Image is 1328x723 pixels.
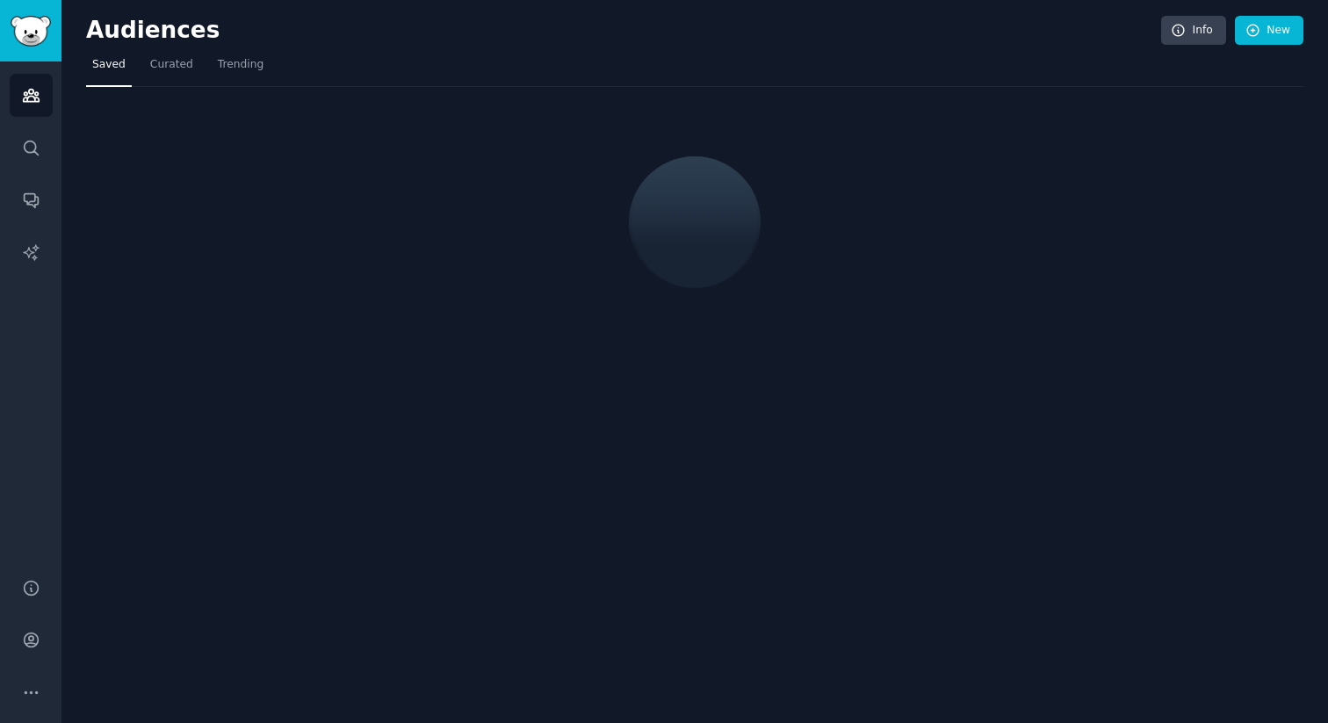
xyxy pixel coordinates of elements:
[86,17,1161,45] h2: Audiences
[212,51,270,87] a: Trending
[1235,16,1303,46] a: New
[144,51,199,87] a: Curated
[150,57,193,73] span: Curated
[218,57,263,73] span: Trending
[86,51,132,87] a: Saved
[11,16,51,47] img: GummySearch logo
[92,57,126,73] span: Saved
[1161,16,1226,46] a: Info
